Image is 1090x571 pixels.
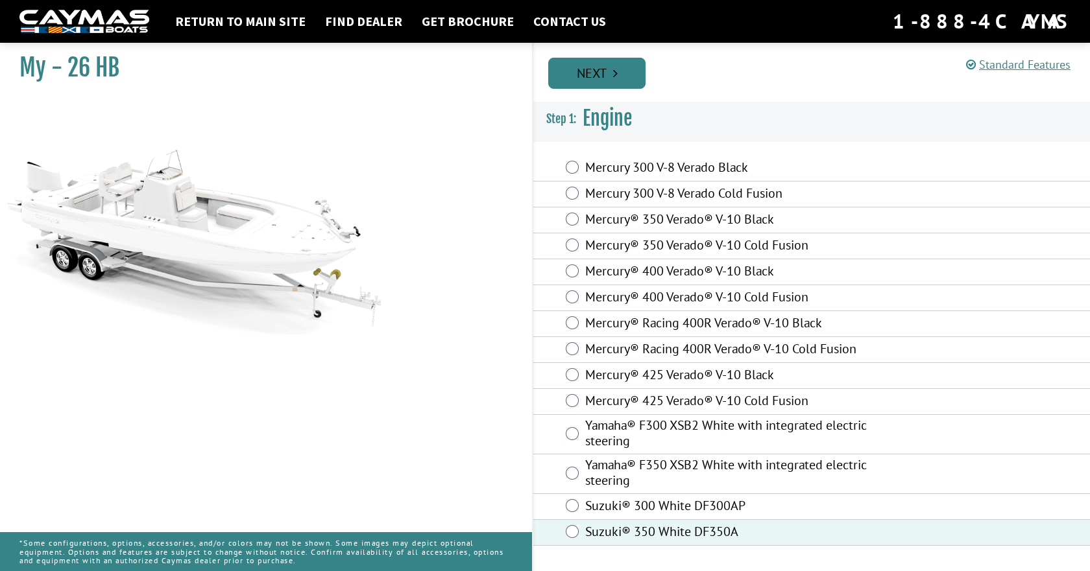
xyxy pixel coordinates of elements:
p: *Some configurations, options, accessories, and/or colors may not be shown. Some images may depic... [19,532,513,571]
h3: Engine [533,95,1090,143]
label: Mercury® 425 Verado® V-10 Black [585,367,888,386]
a: Contact Us [527,13,612,30]
label: Suzuki® 350 White DF350A [585,524,888,542]
label: Suzuki® 300 White DF300AP [585,498,888,517]
a: Return to main site [169,13,312,30]
label: Mercury® 400 Verado® V-10 Cold Fusion [585,289,888,308]
label: Yamaha® F350 XSB2 White with integrated electric steering [585,457,888,491]
label: Mercury 300 V-8 Verado Cold Fusion [585,185,888,204]
label: Mercury® Racing 400R Verado® V-10 Cold Fusion [585,341,888,360]
label: Mercury® Racing 400R Verado® V-10 Black [585,315,888,334]
label: Mercury® 350 Verado® V-10 Cold Fusion [585,237,888,256]
label: Yamaha® F300 XSB2 White with integrated electric steering [585,417,888,452]
label: Mercury 300 V-8 Verado Black [585,159,888,178]
a: Standard Features [966,57,1071,72]
a: Get Brochure [415,13,520,30]
a: Find Dealer [319,13,409,30]
img: white-logo-c9c8dbefe5ff5ceceb0f0178aa75bf4bb51f6bca0971e226c86eb53dfe498488.png [19,10,149,34]
a: Next [548,58,646,89]
h1: My - 26 HB [19,53,500,82]
div: 1-888-4CAYMAS [893,7,1071,36]
label: Mercury® 350 Verado® V-10 Black [585,211,888,230]
label: Mercury® 425 Verado® V-10 Cold Fusion [585,393,888,412]
ul: Pagination [545,56,1090,89]
label: Mercury® 400 Verado® V-10 Black [585,263,888,282]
